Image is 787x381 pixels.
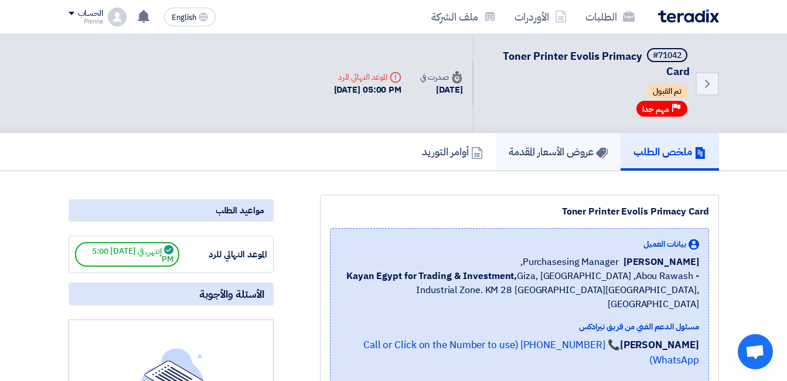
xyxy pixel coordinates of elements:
span: بيانات العميل [643,238,686,250]
span: [PERSON_NAME] [624,255,699,269]
div: Menna [69,18,103,25]
span: Giza, [GEOGRAPHIC_DATA] ,Abou Rawash - Industrial Zone. KM 28 [GEOGRAPHIC_DATA][GEOGRAPHIC_DATA],... [340,269,699,311]
button: English [164,8,216,26]
a: Open chat [738,334,773,369]
img: profile_test.png [108,8,127,26]
a: عروض الأسعار المقدمة [496,133,621,171]
a: ملخص الطلب [621,133,719,171]
a: أوامر التوريد [409,133,496,171]
div: صدرت في [420,71,462,83]
a: الطلبات [576,3,644,30]
span: إنتهي في [DATE] 5:00 PM [75,242,179,267]
img: Teradix logo [658,9,719,23]
span: Toner Printer Evolis Primacy Card [503,48,690,79]
span: تم القبول [647,84,687,98]
b: Kayan Egypt for Trading & Investment, [346,269,517,283]
span: English [172,13,196,22]
div: [DATE] 05:00 PM [334,83,402,97]
div: الموعد النهائي للرد [179,248,267,261]
span: مهم جدا [642,104,669,115]
span: Purchasesing Manager, [520,255,619,269]
div: مواعيد الطلب [69,199,274,222]
div: #71042 [653,52,682,60]
h5: ملخص الطلب [633,145,706,158]
h5: أوامر التوريد [422,145,483,158]
strong: [PERSON_NAME] [620,338,699,352]
div: [DATE] [420,83,462,97]
div: Toner Printer Evolis Primacy Card [330,205,709,219]
a: الأوردرات [505,3,576,30]
span: الأسئلة والأجوبة [199,287,264,301]
h5: عروض الأسعار المقدمة [509,145,608,158]
a: 📞 [PHONE_NUMBER] (Call or Click on the Number to use WhatsApp) [363,338,699,368]
div: الموعد النهائي للرد [334,71,402,83]
h5: Toner Printer Evolis Primacy Card [488,48,690,79]
a: ملف الشركة [422,3,505,30]
div: مسئول الدعم الفني من فريق تيرادكس [340,321,699,333]
div: الحساب [78,9,103,19]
